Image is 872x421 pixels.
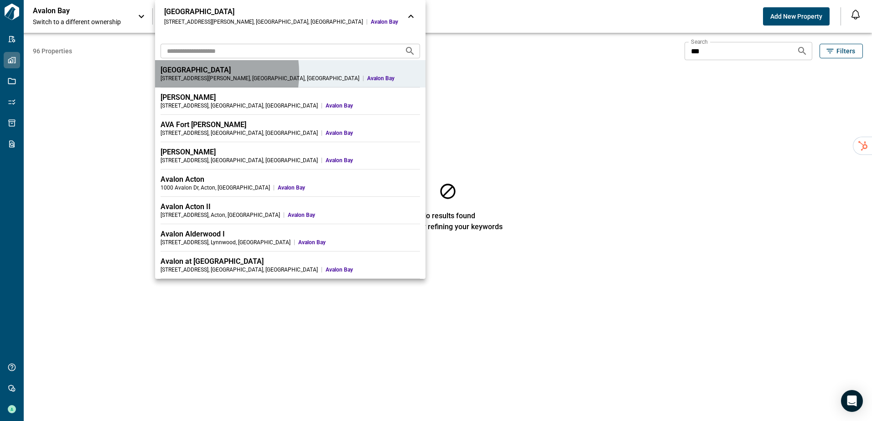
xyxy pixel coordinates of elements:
div: Avalon at [GEOGRAPHIC_DATA] [161,257,420,266]
button: Search projects [401,42,419,60]
span: Avalon Bay [326,129,420,137]
div: [STREET_ADDRESS] , [GEOGRAPHIC_DATA] , [GEOGRAPHIC_DATA] [161,102,318,109]
span: Avalon Bay [326,266,420,273]
div: Avalon Alderwood I [161,230,420,239]
span: Avalon Bay [367,75,420,82]
span: Avalon Bay [326,157,420,164]
div: [PERSON_NAME] [161,148,420,157]
div: [STREET_ADDRESS] , [GEOGRAPHIC_DATA] , [GEOGRAPHIC_DATA] [161,129,318,137]
div: [STREET_ADDRESS] , [GEOGRAPHIC_DATA] , [GEOGRAPHIC_DATA] [161,157,318,164]
div: AVA Fort [PERSON_NAME] [161,120,420,129]
div: [STREET_ADDRESS][PERSON_NAME] , [GEOGRAPHIC_DATA] , [GEOGRAPHIC_DATA] [164,18,363,26]
div: [PERSON_NAME] [161,93,420,102]
span: Avalon Bay [298,239,420,246]
div: Avalon Acton [161,175,420,184]
div: Open Intercom Messenger [841,390,863,412]
span: Avalon Bay [278,184,420,191]
div: [STREET_ADDRESS][PERSON_NAME] , [GEOGRAPHIC_DATA] , [GEOGRAPHIC_DATA] [161,75,359,82]
span: Avalon Bay [371,18,398,26]
div: [STREET_ADDRESS] , Acton , [GEOGRAPHIC_DATA] [161,211,280,219]
span: Avalon Bay [326,102,420,109]
div: [STREET_ADDRESS] , Lynnwood , [GEOGRAPHIC_DATA] [161,239,291,246]
div: Avalon Acton II [161,202,420,211]
div: [GEOGRAPHIC_DATA] [164,7,398,16]
div: [GEOGRAPHIC_DATA] [161,66,420,75]
div: 1000 Avalon Dr , Acton , [GEOGRAPHIC_DATA] [161,184,270,191]
div: [STREET_ADDRESS] , [GEOGRAPHIC_DATA] , [GEOGRAPHIC_DATA] [161,266,318,273]
span: Avalon Bay [288,211,420,219]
